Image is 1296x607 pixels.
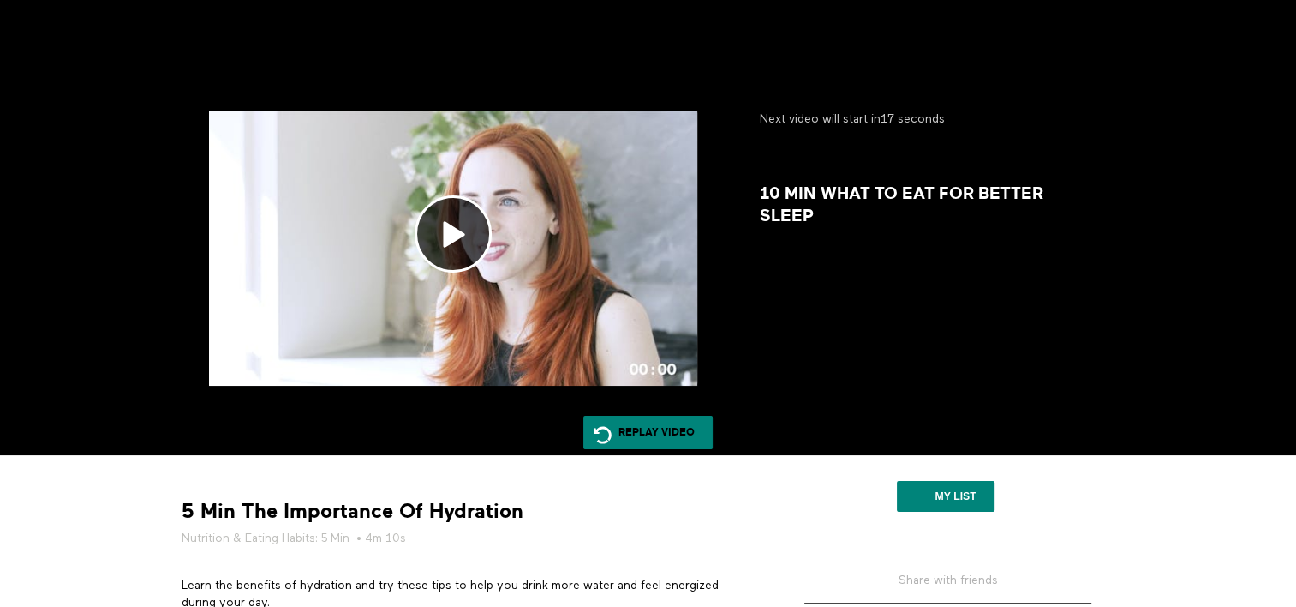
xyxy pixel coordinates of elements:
[182,530,349,547] a: Nutrition & Eating Habits: 5 Min
[760,111,1088,128] p: Next video will start in
[804,572,1091,603] h5: Share with friends
[897,481,994,512] button: My list
[182,530,756,547] h5: • 4m 10s
[182,498,523,525] strong: 5 Min The Importance Of Hydration
[583,416,713,450] a: Replay Video
[760,240,1088,292] p: Discover tips and suggestions for incorporating important nutrients into your diet that can signi...
[881,113,945,125] strong: 17 seconds
[760,183,1088,227] strong: 10 Min What To Eat For Better Sleep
